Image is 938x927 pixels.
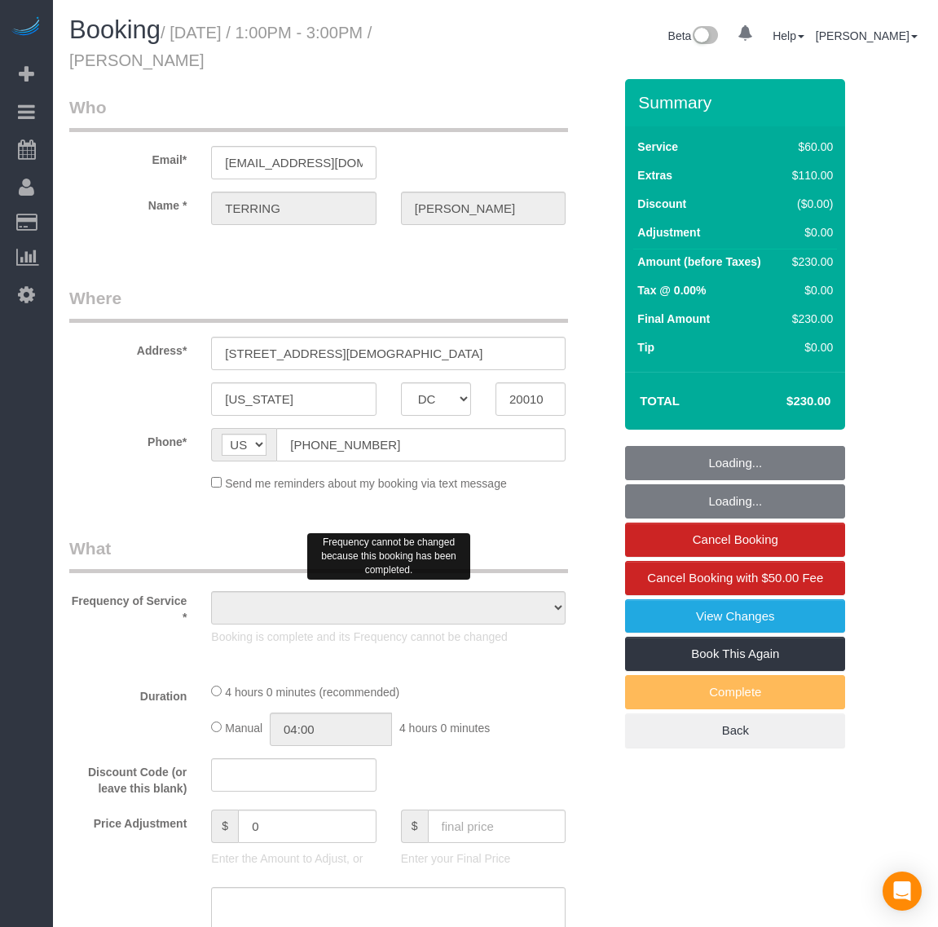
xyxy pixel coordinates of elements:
[625,561,845,595] a: Cancel Booking with $50.00 Fee
[638,93,837,112] h3: Summary
[637,167,672,183] label: Extras
[637,311,710,327] label: Final Amount
[640,394,680,408] strong: Total
[69,95,568,132] legend: Who
[211,382,376,416] input: City*
[786,311,833,327] div: $230.00
[786,339,833,355] div: $0.00
[786,254,833,270] div: $230.00
[211,810,238,843] span: $
[401,850,566,867] p: Enter your Final Price
[57,682,199,704] label: Duration
[637,139,678,155] label: Service
[625,637,845,671] a: Book This Again
[625,713,845,748] a: Back
[57,192,199,214] label: Name *
[637,196,686,212] label: Discount
[225,722,262,735] span: Manual
[57,146,199,168] label: Email*
[668,29,719,42] a: Beta
[637,254,760,270] label: Amount (before Taxes)
[69,15,161,44] span: Booking
[786,282,833,298] div: $0.00
[211,146,376,179] input: Email*
[786,224,833,241] div: $0.00
[625,599,845,633] a: View Changes
[211,192,376,225] input: First Name*
[625,523,845,557] a: Cancel Booking
[307,533,470,580] div: Frequency cannot be changed because this booking has been completed.
[57,587,199,625] label: Frequency of Service *
[211,629,566,645] p: Booking is complete and its Frequency cannot be changed
[57,810,199,832] label: Price Adjustment
[647,571,823,585] span: Cancel Booking with $50.00 Fee
[786,139,833,155] div: $60.00
[495,382,566,416] input: Zip Code*
[738,395,830,408] h4: $230.00
[428,810,566,843] input: final price
[401,810,428,843] span: $
[69,24,372,69] small: / [DATE] / 1:00PM - 3:00PM / [PERSON_NAME]
[637,339,654,355] label: Tip
[399,722,490,735] span: 4 hours 0 minutes
[69,536,568,573] legend: What
[816,29,918,42] a: [PERSON_NAME]
[57,337,199,359] label: Address*
[57,758,199,797] label: Discount Code (or leave this blank)
[401,192,566,225] input: Last Name*
[57,428,199,450] label: Phone*
[883,872,922,911] div: Open Intercom Messenger
[211,850,376,867] p: Enter the Amount to Adjust, or
[225,477,507,490] span: Send me reminders about my booking via text message
[786,167,833,183] div: $110.00
[637,224,700,241] label: Adjustment
[69,286,568,323] legend: Where
[773,29,804,42] a: Help
[786,196,833,212] div: ($0.00)
[691,26,718,47] img: New interface
[225,686,399,699] span: 4 hours 0 minutes (recommended)
[637,282,706,298] label: Tax @ 0.00%
[10,16,42,39] img: Automaid Logo
[276,428,566,461] input: Phone*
